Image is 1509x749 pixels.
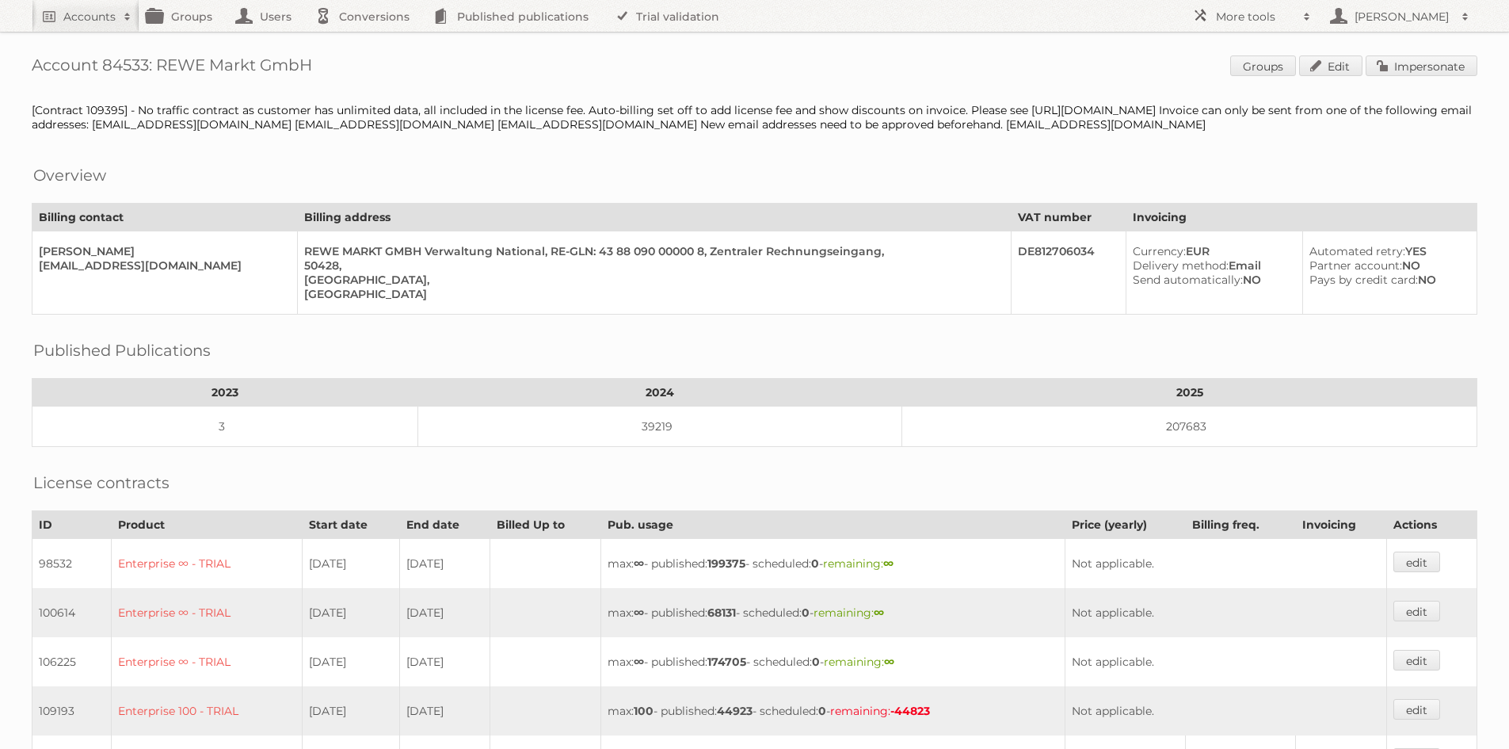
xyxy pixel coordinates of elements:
td: Not applicable. [1065,588,1387,637]
th: 2024 [418,379,902,407]
strong: -44823 [890,704,930,718]
span: Send automatically: [1133,273,1243,287]
div: NO [1309,258,1464,273]
strong: ∞ [884,655,894,669]
div: Email [1133,258,1290,273]
td: Not applicable. [1065,686,1387,736]
strong: 44923 [717,704,753,718]
span: Delivery method: [1133,258,1229,273]
td: Not applicable. [1065,539,1387,589]
td: 109193 [32,686,112,736]
span: remaining: [814,606,884,620]
h2: [PERSON_NAME] [1351,9,1454,25]
td: [DATE] [302,539,400,589]
th: Pub. usage [600,511,1065,539]
td: 100614 [32,588,112,637]
td: [DATE] [400,686,490,736]
th: Price (yearly) [1065,511,1186,539]
td: 98532 [32,539,112,589]
td: [DATE] [400,637,490,686]
th: Billing address [297,204,1011,231]
strong: 68131 [707,606,736,620]
td: 106225 [32,637,112,686]
div: NO [1309,273,1464,287]
th: Actions [1386,511,1477,539]
th: End date [400,511,490,539]
td: [DATE] [302,588,400,637]
div: EUR [1133,244,1290,258]
span: Partner account: [1309,258,1402,273]
th: Billing freq. [1186,511,1295,539]
div: [Contract 109395] - No traffic contract as customer has unlimited data, all included in the licen... [32,103,1477,132]
th: Invoicing [1126,204,1477,231]
div: REWE MARKT GMBH Verwaltung National, RE-GLN: 43 88 090 00000 8, Zentraler Rechnungseingang, [304,244,998,258]
strong: ∞ [634,556,644,571]
strong: ∞ [634,655,644,669]
span: Currency: [1133,244,1186,258]
strong: 0 [802,606,810,620]
a: Groups [1230,55,1296,76]
th: ID [32,511,112,539]
th: VAT number [1011,204,1126,231]
a: edit [1393,552,1440,572]
td: max: - published: - scheduled: - [600,686,1065,736]
div: [GEOGRAPHIC_DATA], [304,273,998,287]
th: 2025 [902,379,1477,407]
h1: Account 84533: REWE Markt GmbH [32,55,1477,79]
td: 207683 [902,407,1477,447]
h2: Overview [33,163,106,187]
strong: ∞ [883,556,894,571]
strong: 174705 [707,655,746,669]
a: Edit [1299,55,1362,76]
div: [PERSON_NAME] [39,244,284,258]
div: [EMAIL_ADDRESS][DOMAIN_NAME] [39,258,284,273]
td: max: - published: - scheduled: - [600,539,1065,589]
span: Automated retry: [1309,244,1405,258]
strong: 0 [818,704,826,718]
strong: 199375 [707,556,745,571]
th: Product [112,511,302,539]
td: Enterprise ∞ - TRIAL [112,637,302,686]
a: edit [1393,699,1440,720]
span: Pays by credit card: [1309,273,1418,287]
td: DE812706034 [1011,231,1126,315]
th: 2023 [32,379,418,407]
a: edit [1393,601,1440,621]
strong: 100 [634,704,654,718]
td: Not applicable. [1065,637,1387,686]
div: NO [1133,273,1290,287]
td: 39219 [418,407,902,447]
h2: Accounts [63,9,116,25]
th: Billed Up to [490,511,601,539]
a: Impersonate [1366,55,1477,76]
span: remaining: [823,556,894,571]
strong: 0 [811,556,819,571]
span: remaining: [824,655,894,669]
a: edit [1393,650,1440,671]
h2: More tools [1216,9,1295,25]
h2: Published Publications [33,338,211,362]
td: Enterprise ∞ - TRIAL [112,539,302,589]
th: Start date [302,511,400,539]
strong: 0 [812,655,820,669]
td: [DATE] [302,637,400,686]
div: 50428, [304,258,998,273]
td: Enterprise ∞ - TRIAL [112,588,302,637]
td: max: - published: - scheduled: - [600,637,1065,686]
td: [DATE] [400,588,490,637]
span: remaining: [830,704,930,718]
strong: ∞ [874,606,884,620]
th: Invoicing [1295,511,1386,539]
td: 3 [32,407,418,447]
strong: ∞ [634,606,644,620]
td: Enterprise 100 - TRIAL [112,686,302,736]
div: [GEOGRAPHIC_DATA] [304,287,998,301]
th: Billing contact [32,204,298,231]
td: [DATE] [302,686,400,736]
td: max: - published: - scheduled: - [600,588,1065,637]
div: YES [1309,244,1464,258]
h2: License contracts [33,471,170,495]
td: [DATE] [400,539,490,589]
